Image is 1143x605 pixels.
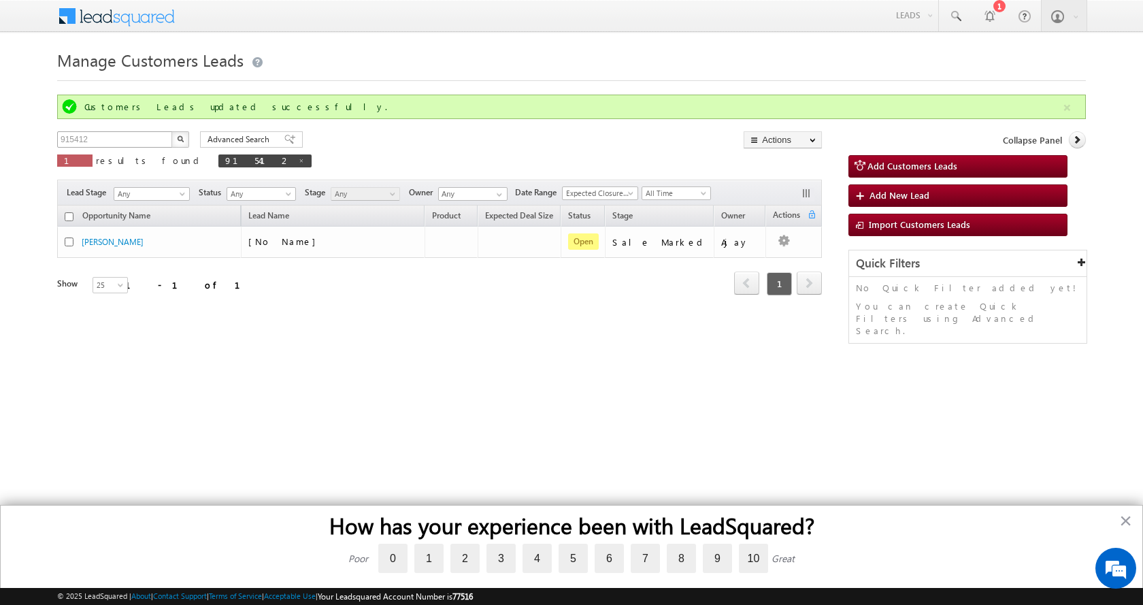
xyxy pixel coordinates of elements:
[432,210,461,220] span: Product
[331,188,396,200] span: Any
[766,208,807,225] span: Actions
[125,277,256,293] div: 1 - 1 of 1
[82,237,144,247] a: [PERSON_NAME]
[23,71,57,89] img: d_60004797649_company_0_60004797649
[667,544,696,573] label: 8
[797,272,822,295] span: next
[348,552,368,565] div: Poor
[93,279,129,291] span: 25
[153,591,207,600] a: Contact Support
[856,300,1080,337] p: You can create Quick Filters using Advanced Search.
[452,591,473,602] span: 77516
[767,272,792,295] span: 1
[563,187,633,199] span: Expected Closure Date
[208,133,274,146] span: Advanced Search
[703,544,732,573] label: 9
[721,210,745,220] span: Owner
[595,544,624,573] label: 6
[209,591,262,600] a: Terms of Service
[1119,510,1132,532] button: Close
[28,512,1115,538] h2: How has your experience been with LeadSquared?
[96,154,204,166] span: results found
[18,126,248,408] textarea: Type your message and hit 'Enter'
[1003,134,1062,146] span: Collapse Panel
[248,235,322,247] span: [No Name]
[199,186,227,199] span: Status
[318,591,473,602] span: Your Leadsquared Account Number is
[568,233,599,250] span: Open
[242,208,296,226] span: Lead Name
[867,160,957,171] span: Add Customers Leads
[409,186,438,199] span: Owner
[849,250,1087,277] div: Quick Filters
[721,236,760,248] div: Ajay
[869,218,970,230] span: Import Customers Leads
[631,544,660,573] label: 7
[869,189,929,201] span: Add New Lead
[57,49,244,71] span: Manage Customers Leads
[185,419,247,438] em: Start Chat
[57,590,473,603] span: © 2025 LeadSquared | | | | |
[450,544,480,573] label: 2
[744,131,822,148] button: Actions
[378,544,408,573] label: 0
[57,278,82,290] div: Show
[561,208,597,226] a: Status
[485,210,553,220] span: Expected Deal Size
[489,188,506,201] a: Show All Items
[114,188,185,200] span: Any
[438,187,508,201] input: Type to Search
[82,210,150,220] span: Opportunity Name
[739,544,768,573] label: 10
[559,544,588,573] label: 5
[177,135,184,142] img: Search
[486,544,516,573] label: 3
[734,272,759,295] span: prev
[523,544,552,573] label: 4
[612,210,633,220] span: Stage
[64,154,86,166] span: 1
[515,186,562,199] span: Date Range
[772,552,795,565] div: Great
[67,186,112,199] span: Lead Stage
[223,7,256,39] div: Minimize live chat window
[65,212,73,221] input: Check all records
[264,591,316,600] a: Acceptable Use
[71,71,229,89] div: Chat with us now
[305,186,331,199] span: Stage
[414,544,444,573] label: 1
[856,282,1080,294] p: No Quick Filter added yet!
[227,188,292,200] span: Any
[642,187,707,199] span: All Time
[84,101,1061,113] div: Customers Leads updated successfully.
[131,591,151,600] a: About
[225,154,291,166] span: 915412
[612,236,708,248] div: Sale Marked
